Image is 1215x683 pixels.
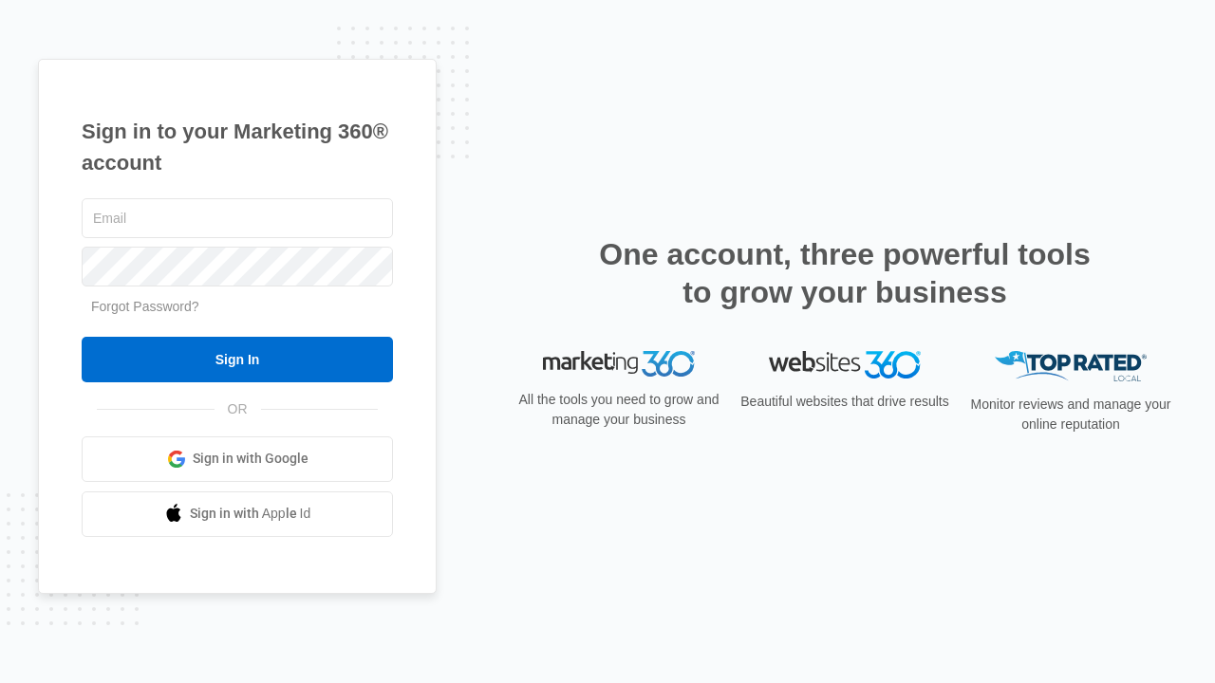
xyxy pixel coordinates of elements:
[91,299,199,314] a: Forgot Password?
[513,390,725,430] p: All the tools you need to grow and manage your business
[995,351,1147,382] img: Top Rated Local
[82,436,393,482] a: Sign in with Google
[82,116,393,178] h1: Sign in to your Marketing 360® account
[543,351,695,378] img: Marketing 360
[82,198,393,238] input: Email
[190,504,311,524] span: Sign in with Apple Id
[964,395,1177,434] p: Monitor reviews and manage your online reputation
[193,449,308,469] span: Sign in with Google
[738,392,951,412] p: Beautiful websites that drive results
[769,351,921,378] img: Websites 360
[593,235,1096,311] h2: One account, three powerful tools to grow your business
[215,399,261,419] span: OR
[82,337,393,382] input: Sign In
[82,491,393,537] a: Sign in with Apple Id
